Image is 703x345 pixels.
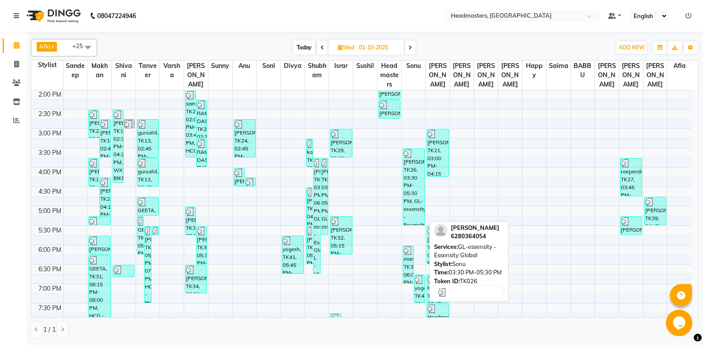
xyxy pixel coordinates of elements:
[330,129,351,157] div: [PERSON_NAME], TK29, 03:00 PM-03:45 PM, BRD - [PERSON_NAME]
[427,226,448,264] div: [PERSON_NAME], TK26, 05:30 PM-06:30 PM, OPT - Plex Treatment
[451,232,499,241] div: 6280364054
[427,129,448,176] div: [PERSON_NAME], TK21, 03:00 PM-04:15 PM, RT-ES - Essensity Root Touchup(one inch only)
[434,224,447,237] img: profile
[112,60,136,81] span: Shivani
[378,60,401,90] span: Headmasters
[643,60,667,90] span: [PERSON_NAME]
[37,284,63,293] div: 7:00 PM
[144,226,151,303] div: [PERSON_NAME], TK24, 05:30 PM-07:30 PM, HCG - Hair Cut by Senior Hair Stylist,BRD - [PERSON_NAME]...
[37,109,63,119] div: 2:30 PM
[197,139,207,167] div: RAMAN DAS, TK20, 03:15 PM-04:00 PM, BRD - [PERSON_NAME]
[234,168,244,186] div: [PERSON_NAME], TK24, 04:00 PM-04:30 PM, O3-MSK-DTAN - D-Tan Pack,INS-FC-W&B - Whitening & Brighte...
[37,265,63,274] div: 6:30 PM
[434,260,504,269] div: Sonu
[89,217,110,225] div: [PERSON_NAME], TK24, 05:15 PM-05:30 PM, O3-MSK-DTAN - D-Tan Pack
[185,90,196,157] div: samar, TK23, 02:00 PM-03:45 PM, HCG - Hair Cut by Senior Hair Stylist,BRD - [PERSON_NAME]
[434,243,496,259] span: GL-essensity - Essensity Global
[37,90,63,99] div: 2:00 PM
[160,60,184,81] span: Varsha
[233,60,257,71] span: Anu
[87,60,111,81] span: Makhan
[64,60,87,81] span: Sandeep
[403,246,413,283] div: mamta, TK38, 06:00 PM-07:00 PM, HCL - Hair Cut by Senior Hair Stylist
[306,226,313,264] div: [PERSON_NAME], TK35, 05:30 PM-06:30 PM, HCL - Hair Cut by Senior Hair Stylist
[89,158,99,186] div: [PERSON_NAME], TK16, 03:45 PM-04:30 PM, BRD - [PERSON_NAME]
[620,217,642,235] div: [PERSON_NAME], TK33, 05:15 PM-05:45 PM, SSL - Shampoo
[89,236,110,254] div: [PERSON_NAME], TK37, 05:45 PM-06:15 PM, HCG-B - BABY BOY HAIR CUT
[50,43,54,50] a: x
[31,60,63,70] div: Stylist
[72,42,90,49] span: +25
[571,60,595,81] span: BABBU
[329,60,353,71] span: Israr
[137,120,159,157] div: gursahil, TK13, 02:45 PM-03:45 PM, HCG - Hair Cut by Senior Hair Stylist
[37,226,63,235] div: 5:30 PM
[306,139,313,167] div: kagan, TK30, 03:15 PM-04:00 PM, BD - Blow dry
[595,60,619,90] span: [PERSON_NAME]
[451,224,499,231] span: [PERSON_NAME]
[498,60,522,90] span: [PERSON_NAME]
[100,178,110,215] div: [PERSON_NAME], TK24, 04:15 PM-05:15 PM, HCG - Hair Cut by Senior Hair Stylist
[37,206,63,216] div: 5:00 PM
[434,260,452,267] span: Stylist:
[184,60,208,90] span: [PERSON_NAME]
[434,277,504,286] div: TK026
[336,44,356,51] span: Wed
[619,44,645,51] span: ADD NEW
[208,60,232,71] span: Sunny
[619,60,643,90] span: [PERSON_NAME]
[137,158,159,186] div: gursahil, TK13, 03:45 PM-04:30 PM, BRD - [PERSON_NAME]
[522,60,546,81] span: Happy
[137,197,159,215] div: GEETA, TK31, 04:45 PM-05:15 PM, Fuso Dose
[281,60,305,71] span: Divya
[100,120,110,157] div: [PERSON_NAME], TK16, 02:45 PM-03:45 PM, HCG - Hair Cut by Senior Hair Stylist
[185,265,207,293] div: [PERSON_NAME], TK34, 06:30 PM-07:15 PM, BRD - [PERSON_NAME]
[379,100,400,118] div: [PERSON_NAME]..., TK15, 02:15 PM-02:45 PM, PMUA - Party Make Up Advance
[314,158,320,274] div: [PERSON_NAME], TK25, 03:45 PM-06:45 PM, GL-essensity - Essensity Global,Hlts-L - Highlights,OPT -...
[434,277,460,285] span: Token ID:
[185,207,196,235] div: [PERSON_NAME], TK36, 05:00 PM-05:45 PM, BRD - [PERSON_NAME]
[124,120,134,128] div: [PERSON_NAME], TK19, 02:45 PM-03:00 PM, O3-MSK-POW - Power Mask
[37,129,63,138] div: 3:00 PM
[197,100,207,138] div: RAMAN DAS, TK20, 02:15 PM-03:15 PM, HCG - Hair Cut by Senior Hair Stylist
[89,255,110,322] div: GEETA, TK31, 06:15 PM-08:00 PM, HCG - Hair Cut by Senior Hair Stylist,BRD - [PERSON_NAME]
[234,120,255,157] div: [PERSON_NAME], TK24, 02:45 PM-03:45 PM, INS-FC-W&B - Whitening & Brightening (For Pigmentation, D...
[43,325,56,334] span: 1 / 1
[257,60,280,71] span: Soni
[547,60,571,71] span: Saima
[136,60,160,81] span: Tanveer
[666,310,694,336] iframe: chat widget
[616,41,647,54] button: ADD NEW
[434,269,449,276] span: Time:
[434,243,458,250] span: Services:
[403,149,424,225] div: [PERSON_NAME], TK26, 03:30 PM-05:30 PM, GL-essensity - Essensity Global
[356,41,401,54] input: 2025-10-01
[330,217,351,254] div: [PERSON_NAME], TK32, 05:15 PM-06:15 PM, HCG - Hair Cut by Senior Hair Stylist
[305,60,329,81] span: Shubham
[137,217,144,254] div: GEETA, TK31, 05:15 PM-06:15 PM, GG-[PERSON_NAME] Global
[37,245,63,255] div: 6:00 PM
[450,60,474,90] span: [PERSON_NAME]
[353,60,377,71] span: Sushil
[306,187,313,225] div: [PERSON_NAME], TK24, 04:30 PM-05:30 PM, HCL - Hair Cut by Senior Hair Stylist
[414,275,424,303] div: yogesh, TK41, 06:45 PM-07:30 PM, HD - Hair Do
[97,4,136,28] b: 08047224946
[113,110,123,183] div: [PERSON_NAME], TK19, 02:30 PM-04:25 PM, WX-BIKNI-RC - Bikini Waxing - Premium,WX-FA-RC - Waxing F...
[426,60,450,90] span: [PERSON_NAME]
[667,60,692,71] span: Afia
[197,226,207,264] div: [PERSON_NAME], TK34, 05:30 PM-06:30 PM, HCG - Hair Cut by Senior Hair Stylist
[37,148,63,157] div: 3:30 PM
[620,158,642,196] div: narpender, TK27, 03:45 PM-04:45 PM, HML - Head massage(with natural dry)
[23,4,83,28] img: logo
[37,304,63,313] div: 7:30 PM
[152,226,159,235] div: [PERSON_NAME], TK28, 05:30 PM-05:45 PM, O3-MSK-DTAN - D-Tan Pack
[321,158,328,235] div: [PERSON_NAME], TK25, 03:45 PM-05:45 PM, GL-essensity - Essensity Global
[245,178,255,186] div: [PERSON_NAME], TK24, 04:15 PM-04:30 PM, O3-MSK-POW - Power Mask
[434,268,504,277] div: 03:30 PM-05:30 PM
[402,60,426,71] span: Sonu
[474,60,498,90] span: [PERSON_NAME]
[113,265,134,277] div: [PERSON_NAME], TK26, 06:30 PM-06:50 PM, TH-EB - Eyebrows,TH-FH - Forehead
[282,236,303,274] div: yogesh, TK41, 05:45 PM-06:45 PM, MUKRY-PARTY - Kryolan - PARTY
[37,187,63,196] div: 4:30 PM
[89,110,99,138] div: [PERSON_NAME], TK22, 02:30 PM-03:15 PM, BRD - [PERSON_NAME]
